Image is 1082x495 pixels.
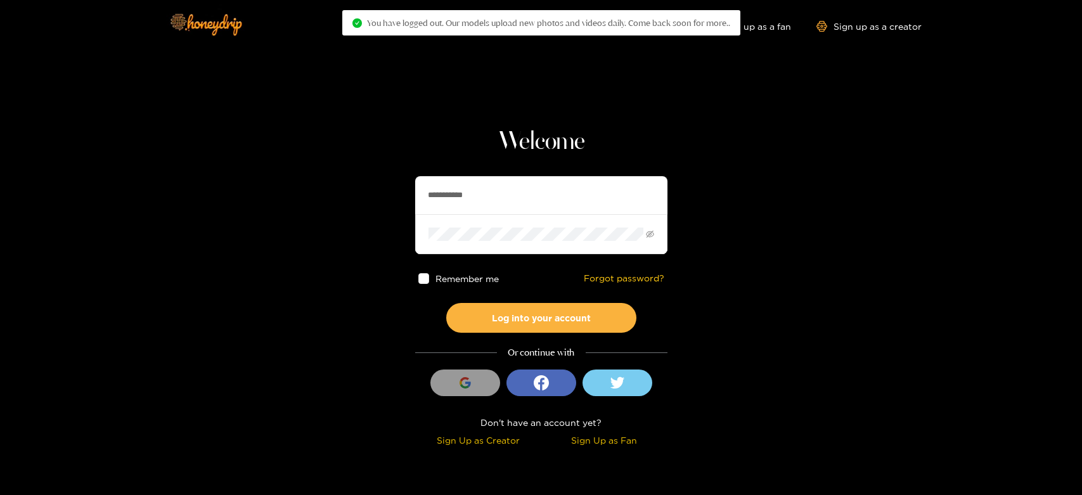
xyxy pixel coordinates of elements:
span: Remember me [435,274,498,283]
button: Log into your account [446,303,636,333]
div: Or continue with [415,345,667,360]
a: Forgot password? [584,273,664,284]
div: Sign Up as Fan [544,433,664,447]
span: check-circle [352,18,362,28]
span: You have logged out. Our models upload new photos and videos daily. Come back soon for more.. [367,18,730,28]
span: eye-invisible [646,230,654,238]
div: Don't have an account yet? [415,415,667,430]
div: Sign Up as Creator [418,433,538,447]
a: Sign up as a creator [816,21,922,32]
a: Sign up as a fan [704,21,791,32]
h1: Welcome [415,127,667,157]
